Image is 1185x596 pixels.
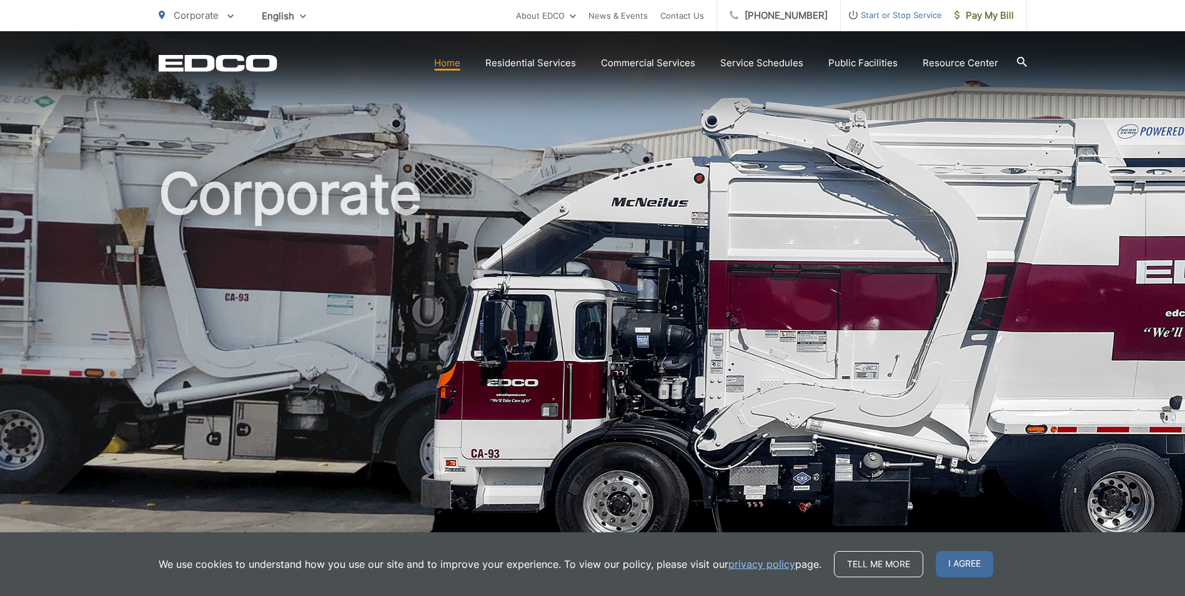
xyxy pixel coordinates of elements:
[954,8,1014,23] span: Pay My Bill
[485,56,576,71] a: Residential Services
[728,557,795,572] a: privacy policy
[159,162,1027,558] h1: Corporate
[252,5,315,27] span: English
[159,54,277,72] a: EDCD logo. Return to the homepage.
[174,9,219,21] span: Corporate
[434,56,460,71] a: Home
[159,557,821,572] p: We use cookies to understand how you use our site and to improve your experience. To view our pol...
[720,56,803,71] a: Service Schedules
[828,56,898,71] a: Public Facilities
[588,8,648,23] a: News & Events
[601,56,695,71] a: Commercial Services
[660,8,704,23] a: Contact Us
[516,8,576,23] a: About EDCO
[936,551,993,577] span: I agree
[923,56,998,71] a: Resource Center
[834,551,923,577] a: Tell me more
